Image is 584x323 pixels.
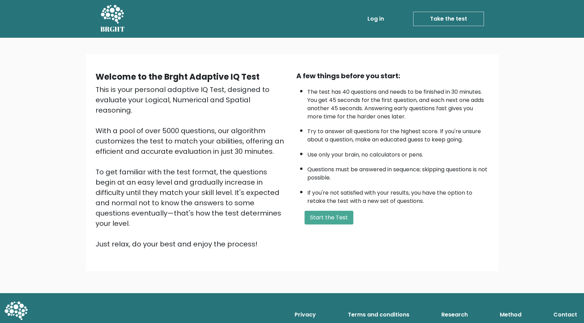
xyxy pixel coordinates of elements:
div: This is your personal adaptive IQ Test, designed to evaluate your Logical, Numerical and Spatial ... [96,84,288,249]
li: The test has 40 questions and needs to be finished in 30 minutes. You get 45 seconds for the firs... [307,84,489,121]
a: Privacy [292,308,319,322]
button: Start the Test [305,211,353,224]
div: A few things before you start: [296,71,489,81]
b: Welcome to the Brght Adaptive IQ Test [96,71,260,82]
h5: BRGHT [100,25,125,33]
a: Method [497,308,524,322]
li: Try to answer all questions for the highest score. If you're unsure about a question, make an edu... [307,124,489,144]
li: Questions must be answered in sequence; skipping questions is not possible. [307,162,489,182]
li: If you're not satisfied with your results, you have the option to retake the test with a new set ... [307,185,489,205]
a: Research [439,308,471,322]
li: Use only your brain, no calculators or pens. [307,147,489,159]
a: Log in [365,12,387,26]
a: Take the test [413,12,484,26]
a: Terms and conditions [345,308,412,322]
a: Contact [551,308,580,322]
a: BRGHT [100,3,125,35]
